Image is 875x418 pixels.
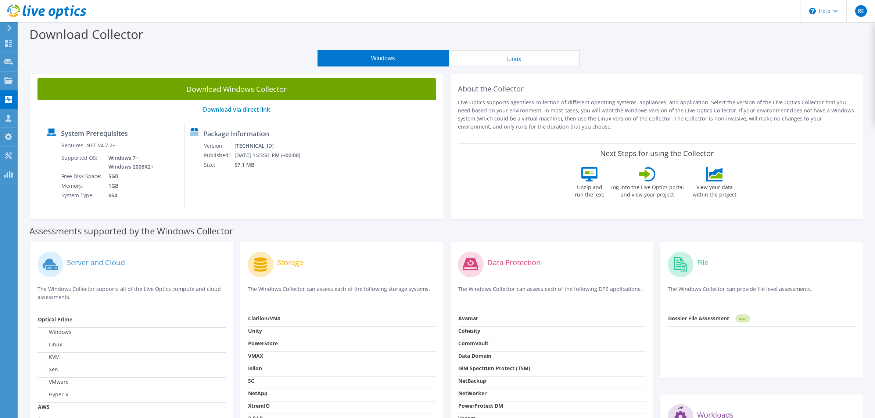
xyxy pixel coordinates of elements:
[61,130,128,137] label: System Prerequisites
[248,327,262,334] strong: Unity
[610,181,684,198] label: Log into the Live Optics portal and view your project
[38,341,62,348] label: Linux
[668,285,856,300] p: The Windows Collector can provide file level assessments.
[103,153,155,172] td: Windows 7+ Windows 2008R2+
[61,172,103,181] td: Free Disk Space:
[739,317,746,321] tspan: NEW!
[204,151,234,160] td: Published:
[61,181,103,191] td: Memory:
[458,340,488,347] strong: CommVault
[458,315,478,322] strong: Avamar
[248,285,436,300] p: The Windows Collector can assess each of the following storage systems.
[697,259,709,266] label: File
[809,8,816,14] svg: \n
[668,315,729,322] strong: Dossier File Assessment
[458,352,491,359] strong: Data Domain
[248,402,270,409] strong: XtremIO
[29,26,143,43] label: Download Collector
[38,328,71,336] label: Windows
[61,191,103,200] td: System Type:
[458,327,480,334] strong: Cohesity
[600,149,714,158] label: Next Steps for using the Collector
[61,153,103,172] td: Supported OS:
[234,151,310,160] td: [DATE] 1:23:51 PM (+00:00)
[37,78,436,100] a: Download Windows Collector
[458,285,646,300] p: The Windows Collector can assess each of the following DPS applications.
[458,98,856,131] p: Live Optics supports agentless collection of different operating systems, appliances, and applica...
[573,181,606,198] label: Unzip and run the .exe
[855,5,867,17] span: RE
[458,84,856,93] h2: About the Collector
[37,285,226,301] p: The Windows Collector supports all of the Live Optics compute and cloud assessments.
[204,141,234,151] td: Version:
[458,390,487,397] strong: NetWorker
[103,172,155,181] td: 5GB
[248,315,280,322] strong: Clariion/VNX
[449,50,580,66] button: Linux
[318,50,449,66] button: Windows
[458,377,486,384] strong: NetBackup
[458,402,503,409] strong: PowerProtect DM
[204,160,234,170] td: Size:
[203,105,270,113] a: Download via direct link
[38,378,69,386] label: VMware
[38,316,72,323] strong: Optical Prime
[248,390,268,397] strong: NetApp
[234,160,310,170] td: 57.1 MB
[38,403,50,410] strong: AWS
[248,340,278,347] strong: PowerStore
[248,352,263,359] strong: VMAX
[688,181,741,198] label: View your data within the project
[248,365,262,372] strong: Isilon
[234,141,310,151] td: [TECHNICAL_ID]
[103,181,155,191] td: 1GB
[67,259,125,266] label: Server and Cloud
[38,391,68,398] label: Hyper-V
[487,259,541,266] label: Data Protection
[248,377,254,384] strong: SC
[277,259,303,266] label: Storage
[29,227,233,235] label: Assessments supported by the Windows Collector
[38,366,58,373] label: Xen
[38,353,60,361] label: KVM
[103,191,155,200] td: x64
[203,130,269,137] label: Package Information
[458,365,530,372] strong: IBM Spectrum Protect (TSM)
[61,142,115,149] label: Requires .NET V4.7.2+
